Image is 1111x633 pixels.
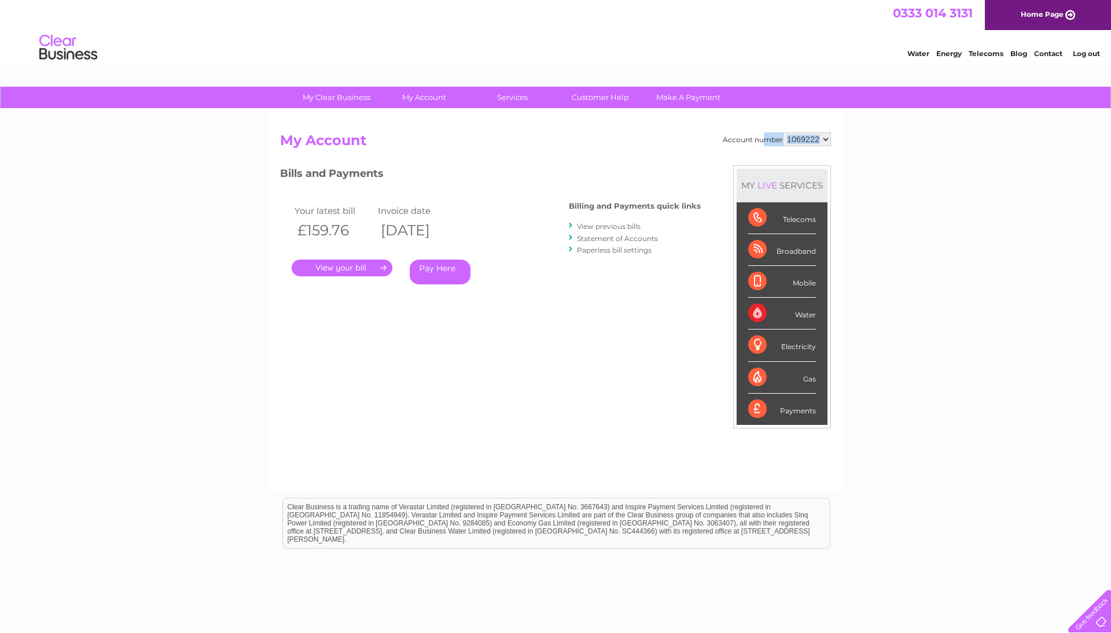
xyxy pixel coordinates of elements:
[553,87,648,108] a: Customer Help
[748,298,816,330] div: Water
[936,49,962,58] a: Energy
[39,30,98,65] img: logo.png
[737,169,827,202] div: MY SERVICES
[907,49,929,58] a: Water
[375,219,458,242] th: [DATE]
[748,330,816,361] div: Electricity
[292,260,392,276] a: .
[1010,49,1027,58] a: Blog
[569,202,701,210] h4: Billing and Payments quick links
[465,87,560,108] a: Services
[289,87,384,108] a: My Clear Business
[641,87,736,108] a: Make A Payment
[748,202,816,234] div: Telecoms
[577,246,652,254] a: Paperless bill settings
[377,87,472,108] a: My Account
[375,203,458,219] td: Invoice date
[755,180,779,191] div: LIVE
[283,6,830,56] div: Clear Business is a trading name of Verastar Limited (registered in [GEOGRAPHIC_DATA] No. 3667643...
[280,132,831,154] h2: My Account
[280,165,701,186] h3: Bills and Payments
[577,234,658,243] a: Statement of Accounts
[893,6,973,20] a: 0333 014 3131
[969,49,1003,58] a: Telecoms
[1073,49,1100,58] a: Log out
[723,132,831,146] div: Account number
[292,203,375,219] td: Your latest bill
[748,394,816,425] div: Payments
[748,266,816,298] div: Mobile
[410,260,470,284] a: Pay Here
[292,219,375,242] th: £159.76
[748,362,816,394] div: Gas
[577,222,641,231] a: View previous bills
[748,234,816,266] div: Broadband
[1034,49,1062,58] a: Contact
